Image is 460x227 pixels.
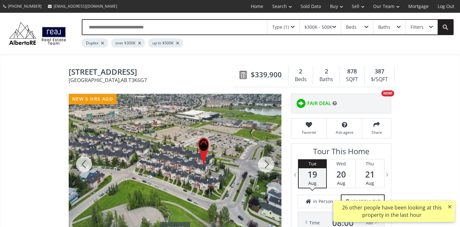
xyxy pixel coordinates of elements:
div: Duplex [82,38,108,48]
div: Tue [299,159,326,168]
div: Beds [292,75,310,84]
span: 878 [347,67,357,76]
div: SQFT [343,75,361,84]
img: Logo [6,20,69,47]
button: × [445,201,455,212]
div: new 5 hrs ago [69,94,117,104]
div: 387 [368,67,391,76]
span: Ask agent [330,130,359,135]
span: 20 [327,170,355,179]
div: Wed [327,159,355,168]
div: 26 other people have been looking at this property in the last hour [337,204,447,219]
img: rating icon [295,97,307,110]
div: 2 [292,67,310,76]
span: $339,900 [251,70,282,79]
div: $/SQFT [368,75,391,84]
span: Aug [337,180,345,186]
span: 21 [356,170,384,179]
span: [PHONE_NUMBER] [8,4,42,9]
div: up to $500K [148,38,183,48]
span: Share [365,130,388,135]
div: 2 [316,67,336,76]
div: $300K - 500K [304,25,332,29]
div: Baths [316,75,336,84]
div: over $300K [111,38,145,48]
span: Aug [308,180,317,186]
span: Aug [366,180,374,186]
div: Beds [346,25,356,29]
div: NEW! [381,90,394,96]
div: Thu [356,159,384,168]
div: Baths [378,25,390,29]
span: via Video Call [352,198,380,205]
h3: Tour This Home [298,147,385,159]
a: [EMAIL_ADDRESS][DOMAIN_NAME] [45,0,120,12]
span: FAIR DEAL [307,100,331,107]
span: 70 Panamount Drive NW #8318 [69,68,236,78]
span: in Person [313,198,333,205]
span: [EMAIL_ADDRESS][DOMAIN_NAME] [54,4,117,9]
div: Type (1) [272,25,289,29]
div: Filters [410,25,424,29]
span: Favorite [295,130,323,135]
span: [GEOGRAPHIC_DATA] , AB T3K6G7 [69,78,236,83]
span: 19 [299,170,326,179]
